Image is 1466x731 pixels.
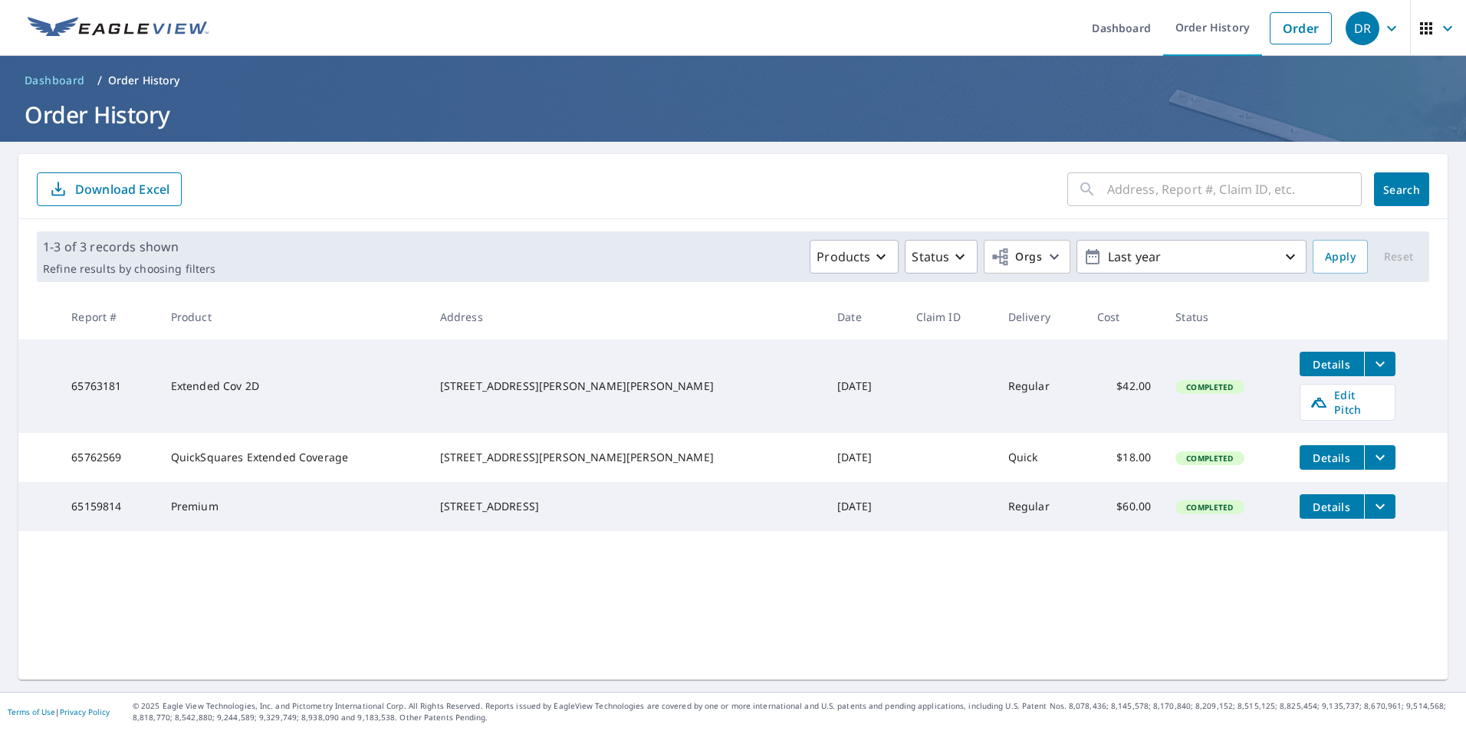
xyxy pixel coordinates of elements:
[825,294,903,339] th: Date
[1309,451,1355,465] span: Details
[440,450,813,465] div: [STREET_ADDRESS][PERSON_NAME][PERSON_NAME]
[1300,445,1364,470] button: detailsBtn-65762569
[1177,382,1242,392] span: Completed
[1364,494,1395,519] button: filesDropdownBtn-65159814
[1085,294,1163,339] th: Cost
[996,433,1085,482] td: Quick
[825,482,903,531] td: [DATE]
[912,247,949,266] p: Status
[440,379,813,394] div: [STREET_ADDRESS][PERSON_NAME][PERSON_NAME]
[1107,168,1362,211] input: Address, Report #, Claim ID, etc.
[1300,384,1395,421] a: Edit Pitch
[996,482,1085,531] td: Regular
[1102,244,1281,270] p: Last year
[1313,240,1368,274] button: Apply
[18,68,91,93] a: Dashboard
[1076,240,1307,274] button: Last year
[825,433,903,482] td: [DATE]
[905,240,978,274] button: Status
[59,294,158,339] th: Report #
[59,433,158,482] td: 65762569
[996,294,1085,339] th: Delivery
[59,482,158,531] td: 65159814
[1270,12,1332,44] a: Order
[159,294,428,339] th: Product
[440,499,813,514] div: [STREET_ADDRESS]
[1309,357,1355,372] span: Details
[1374,172,1429,206] button: Search
[1300,494,1364,519] button: detailsBtn-65159814
[18,68,1448,93] nav: breadcrumb
[904,294,996,339] th: Claim ID
[159,482,428,531] td: Premium
[8,707,110,716] p: |
[1177,453,1242,464] span: Completed
[133,700,1458,723] p: © 2025 Eagle View Technologies, Inc. and Pictometry International Corp. All Rights Reserved. Repo...
[43,238,215,256] p: 1-3 of 3 records shown
[28,17,209,40] img: EV Logo
[108,73,180,88] p: Order History
[59,339,158,433] td: 65763181
[991,247,1042,267] span: Orgs
[1300,352,1364,376] button: detailsBtn-65763181
[1085,433,1163,482] td: $18.00
[97,71,102,90] li: /
[984,240,1070,274] button: Orgs
[810,240,899,274] button: Products
[75,181,169,198] p: Download Excel
[1177,502,1242,513] span: Completed
[996,339,1085,433] td: Regular
[159,339,428,433] td: Extended Cov 2D
[1325,247,1356,267] span: Apply
[1309,500,1355,514] span: Details
[159,433,428,482] td: QuickSquares Extended Coverage
[8,706,55,717] a: Terms of Use
[1085,339,1163,433] td: $42.00
[1346,11,1379,45] div: DR
[825,339,903,433] td: [DATE]
[1386,182,1417,197] span: Search
[1364,352,1395,376] button: filesDropdownBtn-65763181
[37,172,182,206] button: Download Excel
[1310,388,1385,417] span: Edit Pitch
[60,706,110,717] a: Privacy Policy
[1163,294,1287,339] th: Status
[428,294,825,339] th: Address
[43,262,215,276] p: Refine results by choosing filters
[817,247,870,266] p: Products
[25,73,85,88] span: Dashboard
[1085,482,1163,531] td: $60.00
[18,99,1448,130] h1: Order History
[1364,445,1395,470] button: filesDropdownBtn-65762569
